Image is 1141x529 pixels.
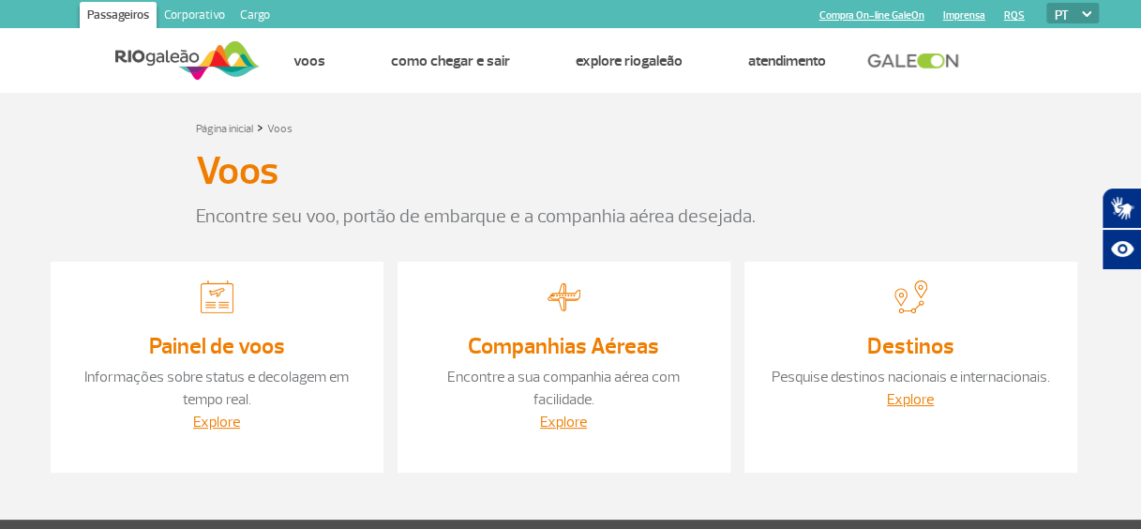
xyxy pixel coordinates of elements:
a: Como chegar e sair [390,52,509,70]
a: Voos [293,52,324,70]
p: Encontre seu voo, portão de embarque e a companhia aérea desejada. [196,203,946,231]
a: Encontre a sua companhia aérea com facilidade. [447,368,680,409]
a: Informações sobre status e decolagem em tempo real. [84,368,349,409]
a: Página inicial [196,122,253,136]
a: Companhias Aéreas [468,332,659,360]
a: Imprensa [943,9,985,22]
a: Voos [267,122,293,136]
a: Explore [887,390,934,409]
button: Abrir recursos assistivos. [1102,229,1141,270]
a: Pesquise destinos nacionais e internacionais. [772,368,1050,386]
a: RQS [1004,9,1025,22]
a: Cargo [233,2,278,32]
button: Abrir tradutor de língua de sinais. [1102,188,1141,229]
a: > [257,116,263,138]
a: Explore [540,413,587,431]
h3: Voos [196,148,278,195]
a: Explore [193,413,240,431]
a: Explore RIOgaleão [575,52,682,70]
a: Compra On-line GaleOn [819,9,924,22]
a: Painel de voos [149,332,285,360]
a: Corporativo [157,2,233,32]
a: Atendimento [747,52,825,70]
div: Plugin de acessibilidade da Hand Talk. [1102,188,1141,270]
a: Destinos [867,332,954,360]
a: Passageiros [80,2,157,32]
